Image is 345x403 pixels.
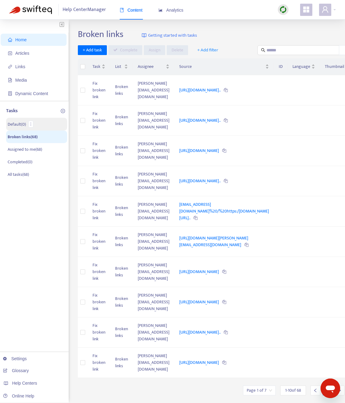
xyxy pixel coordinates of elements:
a: [URL][DOMAIN_NAME] [179,147,220,154]
span: container [8,91,12,96]
button: Assign [144,45,165,55]
p: Assigned to me ( 68 ) [8,146,42,153]
span: Help Centers [12,381,37,386]
span: Analytics [158,8,183,13]
span: Media [15,78,27,83]
span: search [261,48,265,52]
td: [PERSON_NAME][EMAIL_ADDRESS][DOMAIN_NAME] [133,287,174,317]
button: more [28,121,33,128]
span: account-book [8,51,12,55]
button: + Add task [78,45,107,55]
td: [PERSON_NAME][EMAIL_ADDRESS][DOMAIN_NAME] [133,166,174,196]
a: [URL][DOMAIN_NAME].. [179,329,221,336]
span: Content [120,8,143,13]
span: Getting started with tasks [148,32,197,39]
td: Fix broken link [88,105,110,136]
td: [PERSON_NAME][EMAIL_ADDRESS][DOMAIN_NAME] [133,317,174,348]
span: link [8,65,12,69]
span: left [313,388,318,393]
td: Fix broken link [88,317,110,348]
span: Assignee [138,63,165,70]
p: Default ( 0 ) [8,121,26,128]
td: Broken links [110,287,133,317]
a: [URL][DOMAIN_NAME].. [179,87,221,94]
span: appstore [303,6,310,13]
td: Broken links [110,257,133,287]
td: [PERSON_NAME][EMAIL_ADDRESS][DOMAIN_NAME] [133,75,174,105]
a: [URL][DOMAIN_NAME] [179,298,220,305]
p: Tasks [6,107,18,115]
td: Fix broken link [88,257,110,287]
td: Broken links [110,166,133,196]
td: [PERSON_NAME][EMAIL_ADDRESS][DOMAIN_NAME] [133,348,174,378]
span: Task [93,63,100,70]
td: Fix broken link [88,166,110,196]
td: [PERSON_NAME][EMAIL_ADDRESS][DOMAIN_NAME] [133,196,174,227]
p: Completed ( 0 ) [8,159,32,165]
a: [URL][DOMAIN_NAME][PERSON_NAME][EMAIL_ADDRESS][DOMAIN_NAME] [179,235,248,248]
span: Links [15,64,25,69]
th: Language [288,58,320,75]
a: Getting started with tasks [142,29,197,42]
span: + Add filter [197,46,218,54]
img: image-link [142,33,147,38]
button: Complete [108,45,142,55]
td: [PERSON_NAME][EMAIL_ADDRESS][DOMAIN_NAME] [133,257,174,287]
td: Fix broken link [88,227,110,257]
button: Delete [167,45,188,55]
td: [PERSON_NAME][EMAIL_ADDRESS][DOMAIN_NAME] [133,136,174,166]
span: book [120,8,124,12]
span: Source [179,63,264,70]
td: Fix broken link [88,136,110,166]
span: area-chart [158,8,163,12]
span: more [29,122,33,126]
span: List [115,63,123,70]
td: Broken links [110,105,133,136]
span: user [321,6,329,13]
a: Online Help [3,394,34,398]
iframe: Button to launch messaging window [321,379,340,398]
td: Broken links [110,196,133,227]
span: Home [15,37,27,42]
td: Fix broken link [88,196,110,227]
p: Broken links ( 68 ) [8,134,38,140]
td: Broken links [110,317,133,348]
a: [URL][DOMAIN_NAME].. [179,177,221,184]
span: Dynamic Content [15,91,48,96]
a: [URL][DOMAIN_NAME].. [179,117,221,124]
td: Broken links [110,136,133,166]
button: + Add filter [193,45,223,55]
img: sync.dc5367851b00ba804db3.png [279,6,287,13]
a: Settings [3,356,27,361]
td: Broken links [110,227,133,257]
a: [EMAIL_ADDRESS][DOMAIN_NAME]%20/%20https:/[DOMAIN_NAME][URL].. [179,201,269,221]
img: Swifteq [9,6,52,14]
span: plus-circle [61,109,65,113]
td: Broken links [110,348,133,378]
td: Broken links [110,75,133,105]
span: home [8,38,12,42]
td: Fix broken link [88,348,110,378]
span: Language [292,63,310,70]
span: file-image [8,78,12,82]
th: Task [88,58,110,75]
span: 1 - 10 of 68 [285,387,301,394]
h2: Broken links [78,29,123,40]
p: All tasks ( 68 ) [8,171,29,178]
th: Assignee [133,58,174,75]
td: [PERSON_NAME][EMAIL_ADDRESS][DOMAIN_NAME] [133,227,174,257]
td: [PERSON_NAME][EMAIL_ADDRESS][DOMAIN_NAME] [133,105,174,136]
a: [URL][DOMAIN_NAME] [179,359,220,366]
span: Articles [15,51,29,56]
span: + Add task [83,47,102,54]
span: Help Center Manager [63,4,106,16]
a: [URL][DOMAIN_NAME] [179,268,220,275]
td: Fix broken link [88,75,110,105]
th: List [110,58,133,75]
th: ID [274,58,288,75]
td: Fix broken link [88,287,110,317]
th: Source [174,58,274,75]
a: Glossary [3,368,29,373]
